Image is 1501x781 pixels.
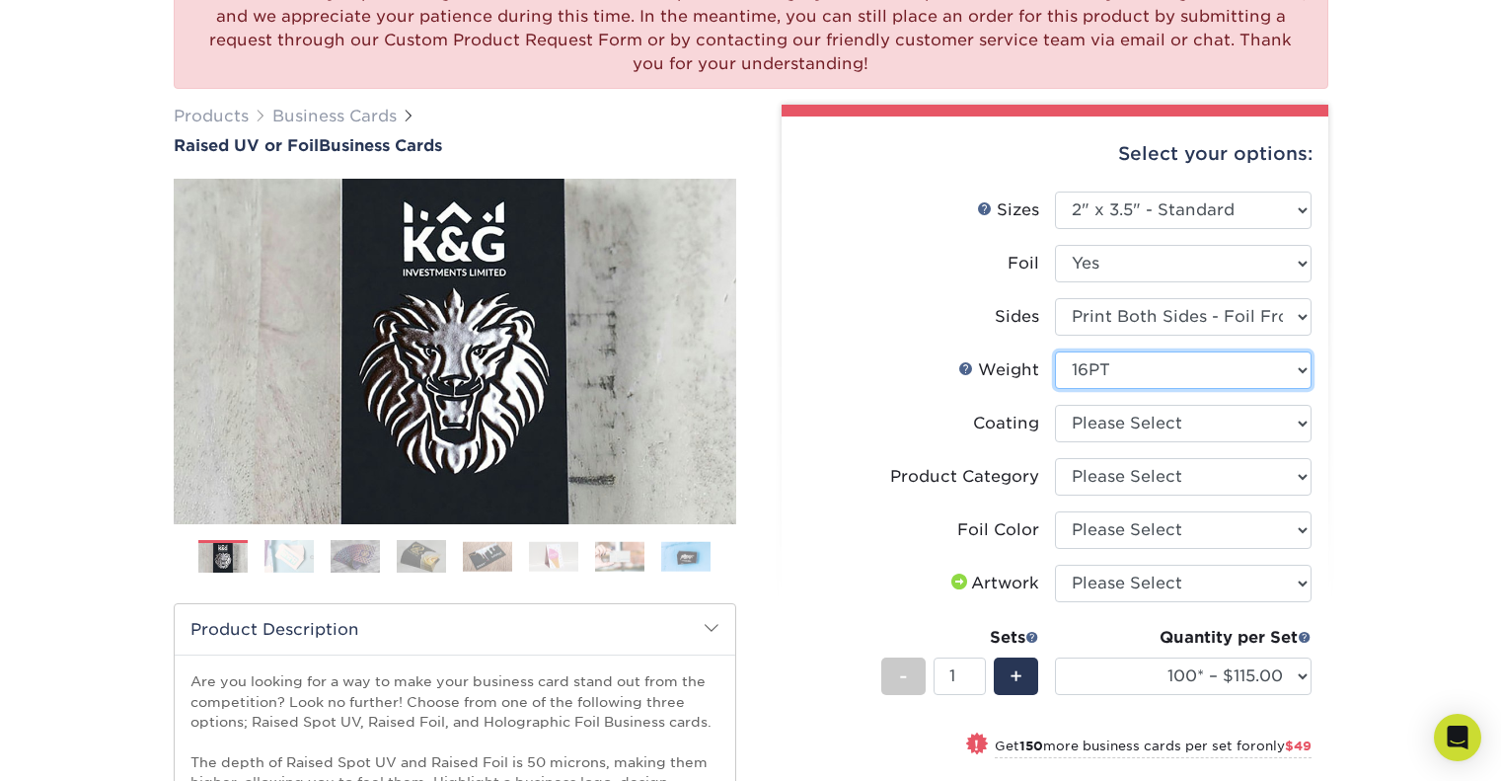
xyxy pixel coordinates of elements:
div: Weight [958,358,1039,382]
span: Raised UV or Foil [174,136,319,155]
div: Product Category [890,465,1039,489]
img: Business Cards 01 [198,533,248,583]
a: Raised UV or FoilBusiness Cards [174,136,736,155]
a: Products [174,107,249,125]
div: Quantity per Set [1055,626,1312,650]
div: Sets [881,626,1039,650]
img: Raised UV or Foil 01 [174,70,736,633]
img: Business Cards 07 [595,541,644,572]
div: Open Intercom Messenger [1434,714,1481,761]
span: + [1010,662,1022,691]
a: Business Cards [272,107,397,125]
img: Business Cards 05 [463,541,512,572]
div: Select your options: [797,117,1313,192]
small: Get more business cards per set for [995,739,1312,758]
h2: Product Description [175,604,735,655]
span: $49 [1285,739,1312,753]
div: Artwork [947,572,1039,595]
h1: Business Cards [174,136,736,155]
div: Sides [995,305,1039,329]
span: - [899,662,908,691]
div: Sizes [977,198,1039,222]
div: Foil Color [957,518,1039,542]
img: Business Cards 04 [397,539,446,574]
img: Business Cards 06 [529,541,578,572]
strong: 150 [1019,739,1043,753]
img: Business Cards 02 [264,539,314,574]
span: only [1256,739,1312,753]
div: Coating [973,412,1039,435]
span: ! [974,735,979,755]
div: Foil [1008,252,1039,275]
img: Business Cards 03 [331,539,380,574]
img: Business Cards 08 [661,541,711,572]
